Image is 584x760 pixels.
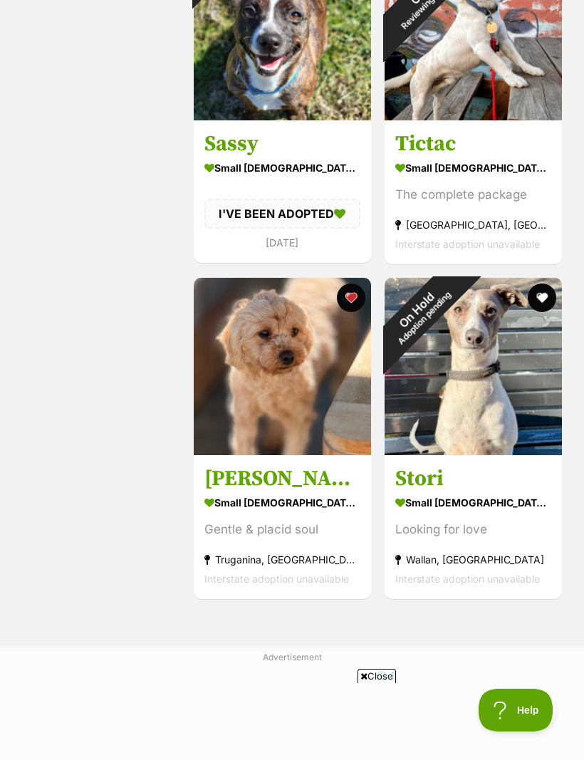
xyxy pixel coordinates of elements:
[479,689,556,732] iframe: Help Scout Beacon - Open
[395,238,540,250] span: Interstate adoption unavailable
[527,283,556,312] button: favourite
[194,109,371,123] a: Adopted
[358,669,396,683] span: Close
[204,520,360,539] div: Gentle & placid soul
[194,120,371,263] a: Sassy small [DEMOGRAPHIC_DATA] Dog I'VE BEEN ADOPTED [DATE] favourite
[204,550,360,569] div: Truganina, [GEOGRAPHIC_DATA]
[395,157,551,178] div: small [DEMOGRAPHIC_DATA] Dog
[385,120,562,264] a: Tictac small [DEMOGRAPHIC_DATA] Dog The complete package [GEOGRAPHIC_DATA], [GEOGRAPHIC_DATA] Int...
[337,283,365,312] button: favourite
[395,185,551,204] div: The complete package
[204,199,360,229] div: I'VE BEEN ADOPTED
[395,465,551,492] h3: Stori
[194,278,371,455] img: Quinn
[385,454,562,599] a: Stori small [DEMOGRAPHIC_DATA] Dog Looking for love Wallan, [GEOGRAPHIC_DATA] Interstate adoption...
[395,492,551,513] div: small [DEMOGRAPHIC_DATA] Dog
[204,157,360,178] div: small [DEMOGRAPHIC_DATA] Dog
[204,233,360,252] div: [DATE]
[204,573,349,585] span: Interstate adoption unavailable
[204,492,360,513] div: small [DEMOGRAPHIC_DATA] Dog
[395,215,551,234] div: [GEOGRAPHIC_DATA], [GEOGRAPHIC_DATA]
[395,550,551,569] div: Wallan, [GEOGRAPHIC_DATA]
[204,130,360,157] h3: Sassy
[33,689,551,753] iframe: Advertisement
[385,278,562,455] img: Stori
[385,109,562,123] a: On HoldReviewing applications
[204,465,360,492] h3: [PERSON_NAME]
[395,130,551,157] h3: Tictac
[385,444,562,458] a: On HoldAdoption pending
[395,573,540,585] span: Interstate adoption unavailable
[396,289,453,346] span: Adoption pending
[358,251,482,375] div: On Hold
[194,454,371,599] a: [PERSON_NAME] small [DEMOGRAPHIC_DATA] Dog Gentle & placid soul Truganina, [GEOGRAPHIC_DATA] Inte...
[395,520,551,539] div: Looking for love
